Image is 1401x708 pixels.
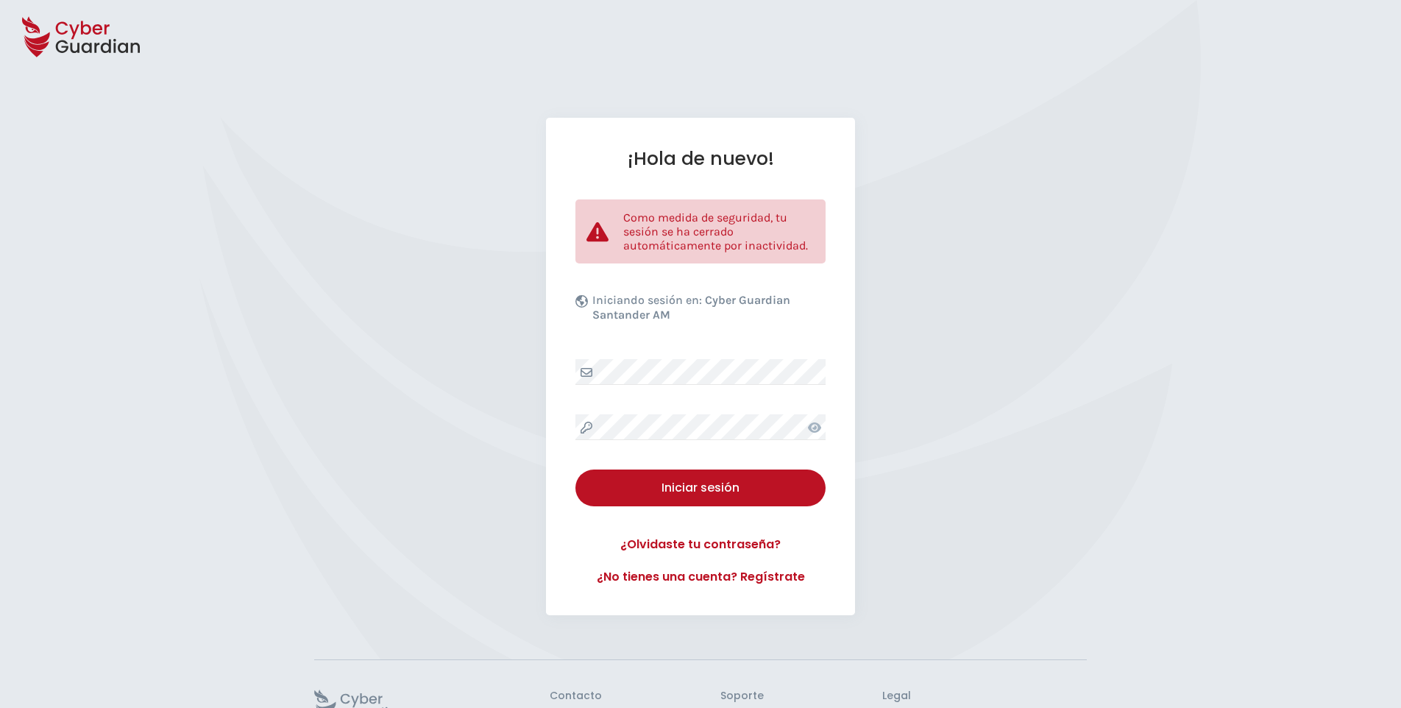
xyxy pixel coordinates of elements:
[575,470,826,506] button: Iniciar sesión
[550,690,602,703] h3: Contacto
[575,536,826,553] a: ¿Olvidaste tu contraseña?
[623,210,815,252] p: Como medida de seguridad, tu sesión se ha cerrado automáticamente por inactividad.
[882,690,1087,703] h3: Legal
[720,690,764,703] h3: Soporte
[575,147,826,170] h1: ¡Hola de nuevo!
[592,293,790,322] b: Cyber Guardian Santander AM
[586,479,815,497] div: Iniciar sesión
[575,568,826,586] a: ¿No tienes una cuenta? Regístrate
[592,293,822,330] p: Iniciando sesión en:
